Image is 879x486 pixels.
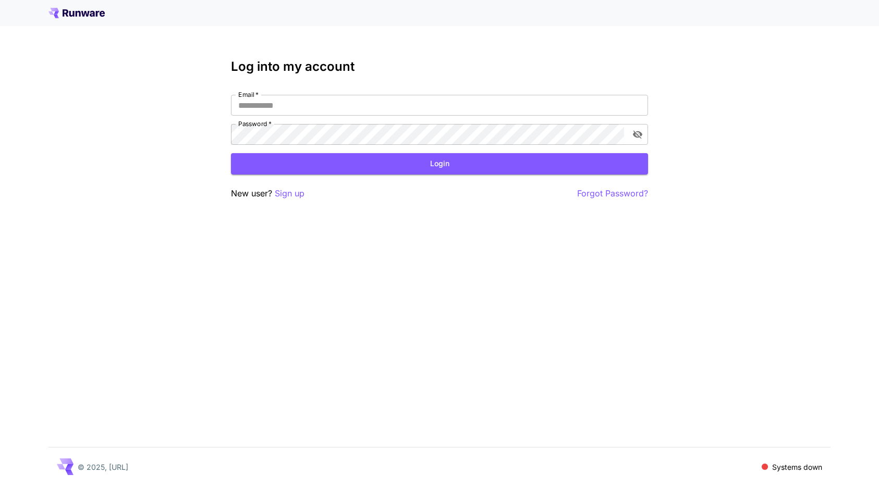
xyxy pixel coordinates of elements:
p: Systems down [772,462,822,472]
p: New user? [231,187,304,200]
p: © 2025, [URL] [78,462,128,472]
h3: Log into my account [231,59,648,74]
button: Sign up [275,187,304,200]
button: Login [231,153,648,175]
button: Forgot Password? [577,187,648,200]
label: Email [238,90,259,99]
button: toggle password visibility [628,125,647,144]
label: Password [238,119,272,128]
